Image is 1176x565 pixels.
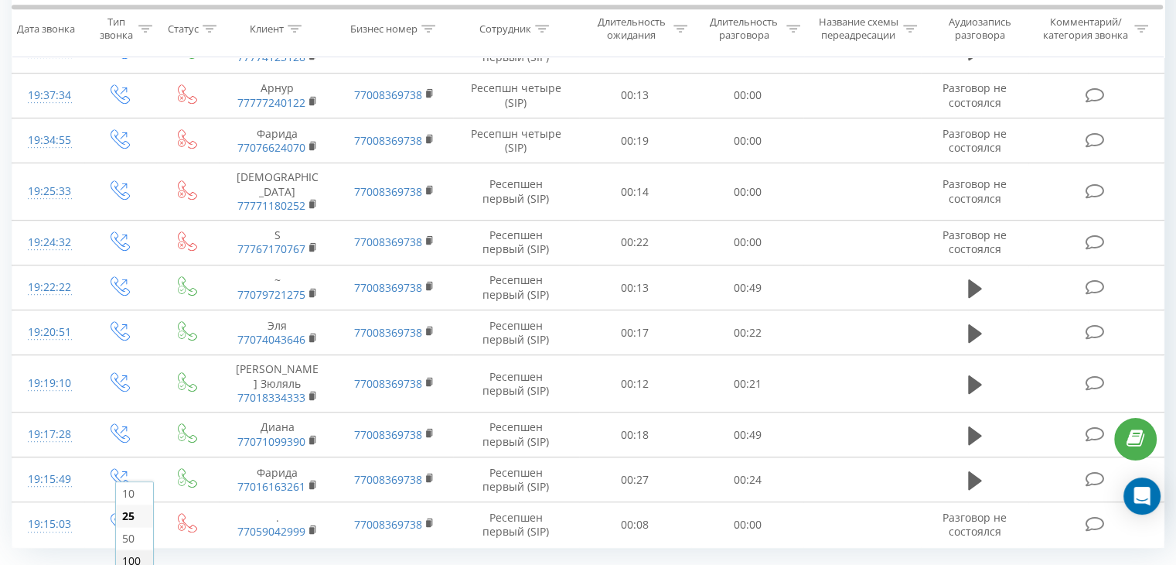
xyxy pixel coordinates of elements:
[453,220,579,265] td: Ресепшен первый (SIP)
[122,508,135,523] span: 25
[219,355,336,413] td: [PERSON_NAME] Зюляль
[250,22,284,36] div: Клиент
[579,355,691,413] td: 00:12
[579,310,691,355] td: 00:17
[453,413,579,457] td: Ресепшен первый (SIP)
[479,22,531,36] div: Сотрудник
[579,502,691,547] td: 00:08
[593,16,670,43] div: Длительность ожидания
[237,287,305,302] a: 77079721275
[354,517,422,532] a: 77008369738
[691,163,803,221] td: 00:00
[943,228,1007,256] span: Разговор не состоялся
[237,198,305,213] a: 77771180252
[237,241,305,256] a: 77767170767
[691,310,803,355] td: 00:22
[237,95,305,110] a: 77777240122
[691,502,803,547] td: 00:00
[943,510,1007,539] span: Разговор не состоялся
[237,524,305,539] a: 77059042999
[354,184,422,199] a: 77008369738
[943,80,1007,109] span: Разговор не состоялся
[237,332,305,347] a: 77074043646
[453,118,579,163] td: Ресепшн четыре (SIP)
[818,16,899,43] div: Название схемы переадресации
[237,390,305,405] a: 77018334333
[237,434,305,449] a: 77071099390
[453,73,579,118] td: Ресепшн четыре (SIP)
[168,22,199,36] div: Статус
[691,265,803,310] td: 00:49
[453,457,579,502] td: Ресепшен первый (SIP)
[28,80,69,111] div: 19:37:34
[579,118,691,163] td: 00:19
[1123,478,1161,515] div: Open Intercom Messenger
[354,472,422,487] a: 77008369738
[354,427,422,442] a: 77008369738
[28,228,69,258] div: 19:24:32
[219,73,336,118] td: Арнур
[453,163,579,221] td: Ресепшен первый (SIP)
[1040,16,1130,43] div: Комментарий/категория звонка
[943,126,1007,155] span: Разговор не состоялся
[219,118,336,163] td: Фарида
[237,140,305,155] a: 77076624070
[17,22,75,36] div: Дата звонка
[219,310,336,355] td: Эля
[28,368,69,399] div: 19:19:10
[28,176,69,207] div: 19:25:33
[219,163,336,221] td: [DEMOGRAPHIC_DATA]
[219,413,336,457] td: Диана
[579,413,691,457] td: 00:18
[691,73,803,118] td: 00:00
[28,509,69,539] div: 19:15:03
[943,176,1007,205] span: Разговор не состоялся
[28,464,69,495] div: 19:15:49
[935,16,1025,43] div: Аудиозапись разговора
[122,531,135,546] span: 50
[28,125,69,156] div: 19:34:55
[579,265,691,310] td: 00:13
[354,325,422,340] a: 77008369738
[28,419,69,450] div: 19:17:28
[354,235,422,249] a: 77008369738
[691,355,803,413] td: 00:21
[691,413,803,457] td: 00:49
[579,163,691,221] td: 00:14
[705,16,782,43] div: Длительность разговора
[453,355,579,413] td: Ресепшен первый (SIP)
[691,457,803,502] td: 00:24
[579,73,691,118] td: 00:13
[28,272,69,303] div: 19:22:22
[28,317,69,348] div: 19:20:51
[122,486,135,501] span: 10
[579,220,691,265] td: 00:22
[219,457,336,502] td: Фарида
[219,502,336,547] td: .
[354,87,422,102] a: 77008369738
[350,22,418,36] div: Бизнес номер
[354,133,422,148] a: 77008369738
[691,220,803,265] td: 00:00
[219,220,336,265] td: S
[453,265,579,310] td: Ресепшен первый (SIP)
[691,118,803,163] td: 00:00
[453,502,579,547] td: Ресепшен первый (SIP)
[97,16,134,43] div: Тип звонка
[579,457,691,502] td: 00:27
[354,376,422,391] a: 77008369738
[237,479,305,494] a: 77016163261
[354,280,422,295] a: 77008369738
[219,265,336,310] td: ~
[453,310,579,355] td: Ресепшен первый (SIP)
